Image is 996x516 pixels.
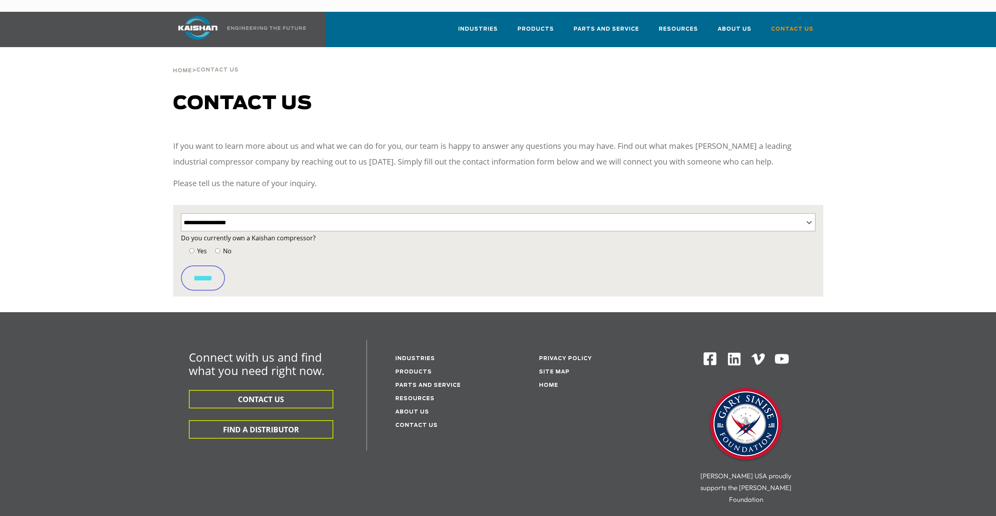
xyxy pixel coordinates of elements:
a: Kaishan USA [168,12,307,47]
span: Contact Us [771,25,813,34]
a: Resources [659,19,698,46]
a: Home [539,383,558,388]
a: Parts and service [395,383,461,388]
img: Facebook [703,351,717,366]
span: [PERSON_NAME] USA proudly supports the [PERSON_NAME] Foundation [700,472,791,503]
a: Industries [458,19,498,46]
span: About Us [718,25,751,34]
span: Parts and Service [574,25,639,34]
span: Products [517,25,554,34]
img: Engineering the future [227,26,306,30]
a: Products [517,19,554,46]
form: Contact form [181,232,815,291]
a: Products [395,370,432,375]
span: Yes [196,247,207,255]
a: Industries [395,356,435,361]
span: Contact us [173,94,312,113]
a: Privacy Policy [539,356,592,361]
label: Do you currently own a Kaishan compressor? [181,232,815,243]
a: Resources [395,396,435,401]
div: > [173,47,239,77]
button: FIND A DISTRIBUTOR [189,420,333,439]
span: Contact Us [196,68,239,73]
a: Parts and Service [574,19,639,46]
input: Yes [189,248,194,253]
span: Resources [659,25,698,34]
img: Gary Sinise Foundation [707,386,785,464]
input: No [215,248,220,253]
a: About Us [718,19,751,46]
a: About Us [395,410,429,415]
p: If you want to learn more about us and what we can do for you, our team is happy to answer any qu... [173,138,823,170]
a: Site Map [539,370,570,375]
a: Home [173,67,192,74]
span: Connect with us and find what you need right now. [189,349,325,378]
img: Vimeo [751,353,765,365]
img: kaishan logo [168,16,227,40]
a: Contact Us [771,19,813,46]
p: Please tell us the nature of your inquiry. [173,176,823,191]
button: CONTACT US [189,390,333,408]
a: Contact Us [395,423,438,428]
span: Home [173,68,192,73]
img: Youtube [774,351,789,367]
img: Linkedin [727,351,742,367]
span: No [221,247,232,255]
span: Industries [458,25,498,34]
